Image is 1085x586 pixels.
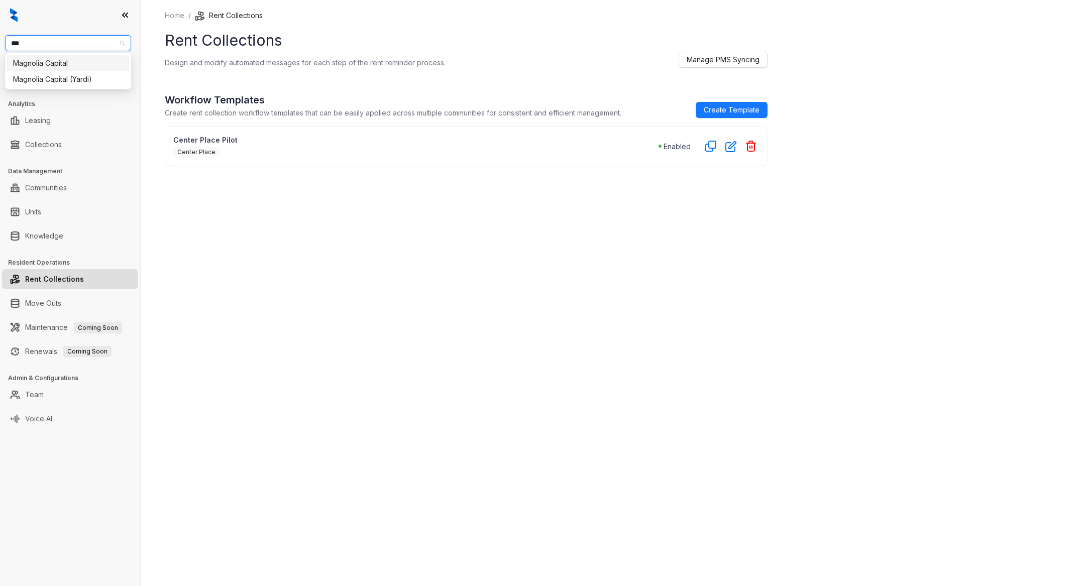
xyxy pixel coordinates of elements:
h3: Analytics [8,99,140,108]
h3: Resident Operations [8,258,140,267]
a: Units [25,202,41,222]
p: Center Place Pilot [173,135,659,145]
li: Team [2,385,138,405]
li: Units [2,202,138,222]
p: Create rent collection workflow templates that can be easily applied across multiple communities ... [165,107,621,118]
a: Home [163,10,186,21]
a: Create Template [696,102,768,118]
li: / [188,10,191,21]
li: Maintenance [2,317,138,337]
li: Rent Collections [2,269,138,289]
a: Voice AI [25,409,52,429]
span: Coming Soon [63,346,112,357]
span: Coming Soon [74,322,122,333]
li: Renewals [2,341,138,362]
span: Create Template [704,104,759,115]
button: Manage PMS Syncing [679,52,768,68]
h3: Data Management [8,167,140,176]
span: Center Place [173,147,220,158]
a: Move Outs [25,293,61,313]
img: logo [10,8,18,22]
a: Communities [25,178,67,198]
a: Team [25,385,44,405]
a: Collections [25,135,62,155]
h3: Admin & Configurations [8,374,140,383]
a: Leasing [25,110,51,131]
h2: Workflow Templates [165,92,621,107]
li: Knowledge [2,226,138,246]
li: Move Outs [2,293,138,313]
p: Design and modify automated messages for each step of the rent reminder process. [165,57,446,68]
li: Leads [2,67,138,87]
div: Magnolia Capital [13,58,123,69]
a: Rent Collections [25,269,84,289]
div: Magnolia Capital (Yardi) [13,74,123,85]
li: Communities [2,178,138,198]
li: Rent Collections [195,10,263,21]
p: Enabled [664,141,691,152]
li: Leasing [2,110,138,131]
h1: Rent Collections [165,29,768,52]
span: Manage PMS Syncing [687,54,759,65]
li: Voice AI [2,409,138,429]
div: Magnolia Capital [7,55,129,71]
li: Collections [2,135,138,155]
div: Magnolia Capital (Yardi) [7,71,129,87]
a: Knowledge [25,226,63,246]
a: RenewalsComing Soon [25,341,112,362]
